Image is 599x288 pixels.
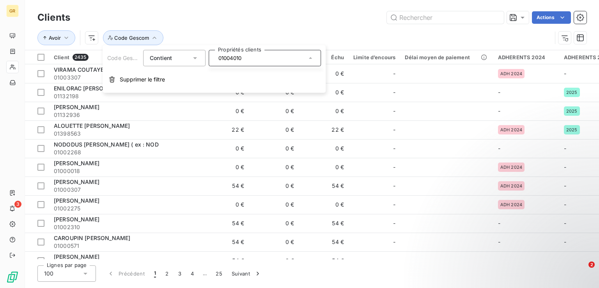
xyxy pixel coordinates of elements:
span: 2025 [566,127,578,132]
td: 54 € [299,214,349,233]
div: ADHERENTS 2024 [498,54,555,60]
span: - [393,182,395,190]
td: 0 € [249,120,299,139]
td: 0 € [199,139,249,158]
td: 54 € [199,251,249,270]
div: GR [6,5,19,17]
span: 3 [14,201,21,208]
span: - [498,108,500,114]
h3: Clients [37,11,70,25]
td: 0 € [299,102,349,120]
td: 0 € [249,195,299,214]
span: 2435 [73,54,89,61]
span: - [393,201,395,208]
span: [PERSON_NAME] [54,104,99,110]
iframe: Intercom notifications message [443,212,599,267]
td: 0 € [249,233,299,251]
td: 54 € [199,177,249,195]
span: … [198,267,211,280]
span: 01002310 [54,223,194,231]
span: 2025 [566,109,578,113]
span: ADH 2024 [500,202,522,207]
div: Limite d’encours [353,54,395,60]
span: - [564,164,566,170]
span: 01000307 [54,186,194,194]
span: Avoir [49,35,61,41]
div: Délai moyen de paiement [405,54,488,60]
button: Supprimer le filtre [103,71,326,88]
span: 01132198 [54,92,194,100]
span: 1 [154,270,156,277]
span: Supprimer le filtre [120,76,165,83]
span: 01003307 [54,74,194,81]
td: 0 € [299,158,349,177]
span: Client [54,54,69,60]
button: 3 [174,265,186,282]
td: 0 € [299,195,349,214]
span: - [393,219,395,227]
span: 2025 [566,90,578,95]
span: ADH 2024 [500,165,522,170]
td: 0 € [249,158,299,177]
span: 01000018 [54,167,194,175]
img: Logo LeanPay [6,271,19,283]
td: 54 € [199,214,249,233]
td: 0 € [199,195,249,214]
span: - [393,88,395,96]
span: - [393,126,395,134]
span: ADH 2024 [500,127,522,132]
span: Code Gescom [114,35,149,41]
td: 22 € [299,120,349,139]
span: - [498,89,500,95]
span: - [564,201,566,208]
span: CAROUPIN [PERSON_NAME] [54,235,130,241]
span: 01002268 [54,148,194,156]
span: 01398563 [54,130,194,138]
span: [PERSON_NAME] [54,178,99,185]
td: 0 € [299,139,349,158]
span: ADH 2024 [500,71,522,76]
td: 0 € [199,158,249,177]
td: 54 € [299,233,349,251]
button: 25 [211,265,227,282]
span: ENILORAC [PERSON_NAME] [54,85,129,92]
button: Actions [532,11,571,24]
span: 2 [588,261,595,268]
input: Rechercher [387,11,504,24]
td: 0 € [249,214,299,233]
span: - [564,145,566,152]
button: Suivant [227,265,266,282]
span: [PERSON_NAME] [54,253,99,260]
span: - [498,145,500,152]
span: Code Gescom [107,55,144,61]
span: [PERSON_NAME] [54,197,99,204]
span: - [393,257,395,265]
iframe: Intercom live chat [572,261,591,280]
span: VIRAMA COUTAYE DINESHAN [54,66,134,73]
td: 54 € [299,251,349,270]
span: 01000571 [54,242,194,250]
td: 22 € [199,120,249,139]
button: Précédent [102,265,149,282]
td: 54 € [199,233,249,251]
button: 4 [186,265,198,282]
button: 2 [161,265,173,282]
span: - [393,70,395,78]
span: - [393,163,395,171]
span: ALOUETTE [PERSON_NAME] [54,122,130,129]
span: - [393,238,395,246]
span: 01132936 [54,111,194,119]
input: Propriétés clients [215,55,307,62]
td: 54 € [299,177,349,195]
span: - [564,70,566,77]
td: 0 € [199,102,249,120]
span: NODODUS [PERSON_NAME] ( ex : NOD [54,141,159,148]
span: 01002275 [54,205,194,212]
td: 0 € [249,102,299,120]
span: [PERSON_NAME] [54,216,99,223]
button: Avoir [37,30,75,45]
td: 0 € [249,251,299,270]
button: Code Gescom [103,30,163,45]
td: 0 € [249,177,299,195]
span: Contient [150,55,172,61]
